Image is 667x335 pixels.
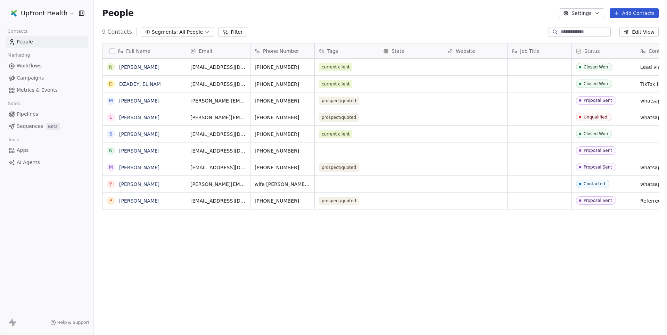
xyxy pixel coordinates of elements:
[584,131,608,136] div: Closed Won
[619,27,659,37] button: Edit View
[6,60,88,72] a: Workflows
[508,43,571,58] div: Job Title
[255,114,310,121] span: [PHONE_NUMBER]
[315,43,379,58] div: Tags
[109,114,112,121] div: L
[190,97,246,104] span: [PERSON_NAME][EMAIL_ADDRESS][DOMAIN_NAME]
[5,134,22,145] span: Tools
[255,164,310,171] span: [PHONE_NUMBER]
[319,80,352,88] span: current client
[584,165,612,170] div: Proposal Sent
[255,97,310,104] span: [PHONE_NUMBER]
[218,27,247,37] button: Filter
[319,113,359,122] span: prospect/quoted
[250,43,314,58] div: Phone Number
[109,97,113,104] div: M
[5,26,31,36] span: Contacts
[327,48,338,55] span: Tags
[109,147,113,154] div: N
[109,180,113,188] div: Y
[443,43,507,58] div: Website
[109,164,113,171] div: M
[584,48,600,55] span: Status
[119,165,159,170] a: [PERSON_NAME]
[6,84,88,96] a: Metrics & Events
[584,148,612,153] div: Proposal Sent
[584,65,608,70] div: Closed Won
[109,130,113,138] div: S
[255,181,310,188] span: wife [PERSON_NAME]: [PHONE_NUMBER]
[119,148,159,154] a: [PERSON_NAME]
[119,131,159,137] a: [PERSON_NAME]
[119,181,159,187] a: [PERSON_NAME]
[572,43,636,58] div: Status
[6,108,88,120] a: Pipelines
[17,111,38,118] span: Pipelines
[255,131,310,138] span: [PHONE_NUMBER]
[559,8,604,18] button: Settings
[190,64,246,71] span: [EMAIL_ADDRESS][DOMAIN_NAME]
[179,28,203,36] span: All People
[319,63,352,71] span: current client
[17,87,58,94] span: Metrics & Events
[152,28,178,36] span: Segments:
[17,159,40,166] span: AI Agents
[190,181,246,188] span: [PERSON_NAME][EMAIL_ADDRESS][DOMAIN_NAME]
[109,80,113,88] div: D
[199,48,212,55] span: Email
[102,8,134,18] span: People
[584,198,612,203] div: Proposal Sent
[319,97,359,105] span: prospect/quoted
[17,147,29,154] span: Apps
[109,197,112,204] div: P
[319,163,359,172] span: prospect/quoted
[6,121,88,132] a: SequencesBeta
[379,43,443,58] div: State
[190,164,246,171] span: [EMAIL_ADDRESS][DOMAIN_NAME]
[255,147,310,154] span: [PHONE_NUMBER]
[5,50,33,60] span: Marketing
[190,114,246,121] span: [PERSON_NAME][EMAIL_ADDRESS][DOMAIN_NAME]
[126,48,150,55] span: Full Name
[119,64,159,70] a: [PERSON_NAME]
[46,123,60,130] span: Beta
[584,115,607,120] div: Unqualified
[319,130,352,138] span: current client
[190,197,246,204] span: [EMAIL_ADDRESS][DOMAIN_NAME]
[255,81,310,88] span: [PHONE_NUMBER]
[119,81,161,87] a: DZADEY, ELINAM
[584,81,608,86] div: Closed Won
[6,145,88,156] a: Apps
[5,98,23,109] span: Sales
[255,197,310,204] span: [PHONE_NUMBER]
[190,81,246,88] span: [EMAIL_ADDRESS][DOMAIN_NAME]
[17,38,33,46] span: People
[50,320,89,325] a: Help & Support
[17,123,43,130] span: Sequences
[255,64,310,71] span: [PHONE_NUMBER]
[520,48,540,55] span: Job Title
[109,64,113,71] div: N
[102,59,186,321] div: grid
[6,157,88,168] a: AI Agents
[17,74,44,82] span: Campaigns
[392,48,404,55] span: State
[10,9,18,17] img: upfront.health-02.jpg
[6,36,88,48] a: People
[8,7,74,19] button: UpFront Health
[21,9,67,18] span: UpFront Health
[610,8,659,18] button: Add Contacts
[57,320,89,325] span: Help & Support
[102,43,186,58] div: Full Name
[456,48,475,55] span: Website
[102,28,132,36] span: 9 Contacts
[119,98,159,104] a: [PERSON_NAME]
[319,197,359,205] span: prospect/quoted
[584,181,605,186] div: Contacted
[119,198,159,204] a: [PERSON_NAME]
[17,62,42,70] span: Workflows
[6,72,88,84] a: Campaigns
[186,43,250,58] div: Email
[584,98,612,103] div: Proposal Sent
[263,48,299,55] span: Phone Number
